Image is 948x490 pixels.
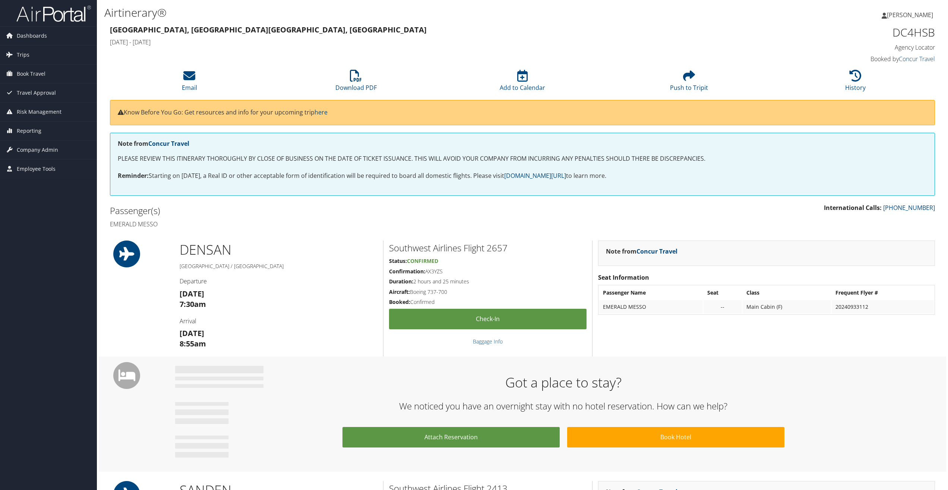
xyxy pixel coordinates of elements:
a: [DOMAIN_NAME][URL] [504,172,566,180]
h4: Departure [180,277,377,285]
strong: [DATE] [180,328,204,338]
h1: DC4HSB [737,25,935,40]
strong: [GEOGRAPHIC_DATA], [GEOGRAPHIC_DATA] [GEOGRAPHIC_DATA], [GEOGRAPHIC_DATA] [110,25,427,35]
a: [PHONE_NUMBER] [883,204,935,212]
span: Company Admin [17,141,58,159]
a: Push to Tripit [670,74,708,92]
span: Confirmed [407,257,438,264]
h5: Confirmed [389,298,587,306]
strong: Status: [389,257,407,264]
strong: Note from [606,247,677,255]
h1: Airtinerary® [104,5,662,21]
a: Baggage Info [473,338,503,345]
span: Employee Tools [17,160,56,178]
h5: [GEOGRAPHIC_DATA] / [GEOGRAPHIC_DATA] [180,263,377,270]
a: Download PDF [335,74,377,92]
a: Concur Travel [148,139,189,148]
h2: Southwest Airlines Flight 2657 [389,242,587,254]
a: Check-in [389,309,587,329]
th: Frequent Flyer # [832,286,934,299]
strong: 7:30am [180,299,206,309]
span: Travel Approval [17,84,56,102]
h2: Passenger(s) [110,204,517,217]
strong: Reminder: [118,172,149,180]
img: airportal-logo.png [16,5,91,22]
td: EMERALD MESSO [599,300,703,314]
a: Add to Calendar [500,74,545,92]
h5: AX3YZS [389,268,587,275]
strong: Aircraft: [389,288,410,295]
a: Email [182,74,197,92]
h2: We noticed you have an overnight stay with no hotel reservation. How can we help? [181,400,947,412]
a: Concur Travel [636,247,677,255]
a: Book Hotel [567,427,784,447]
h1: Got a place to stay? [181,373,947,392]
h5: Boeing 737-700 [389,288,587,296]
span: Reporting [17,122,41,140]
a: Concur Travel [899,55,935,63]
h1: DEN SAN [180,241,377,259]
h4: Agency Locator [737,43,935,51]
span: Risk Management [17,103,61,121]
strong: International Calls: [824,204,882,212]
h4: Arrival [180,317,377,325]
strong: Seat Information [598,273,649,282]
td: Main Cabin (F) [743,300,831,314]
span: Dashboards [17,26,47,45]
th: Class [743,286,831,299]
span: Book Travel [17,65,45,83]
h4: Emerald Messo [110,220,517,228]
strong: Confirmation: [389,268,425,275]
a: [PERSON_NAME] [882,4,941,26]
div: -- [707,304,738,310]
h4: [DATE] - [DATE] [110,38,726,46]
strong: 8:55am [180,339,206,349]
strong: Duration: [389,278,413,285]
span: Trips [17,45,29,64]
a: here [315,108,328,116]
strong: [DATE] [180,289,204,299]
td: 20240933112 [832,300,934,314]
h4: Booked by [737,55,935,63]
a: History [845,74,866,92]
p: Starting on [DATE], a Real ID or other acceptable form of identification will be required to boar... [118,171,927,181]
p: Know Before You Go: Get resources and info for your upcoming trip [118,108,927,117]
span: [PERSON_NAME] [887,11,933,19]
th: Passenger Name [599,286,703,299]
a: Attach Reservation [342,427,560,447]
th: Seat [704,286,742,299]
p: PLEASE REVIEW THIS ITINERARY THOROUGHLY BY CLOSE OF BUSINESS ON THE DATE OF TICKET ISSUANCE. THIS... [118,154,927,164]
h5: 2 hours and 25 minutes [389,278,587,285]
strong: Booked: [389,298,410,305]
strong: Note from [118,139,189,148]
